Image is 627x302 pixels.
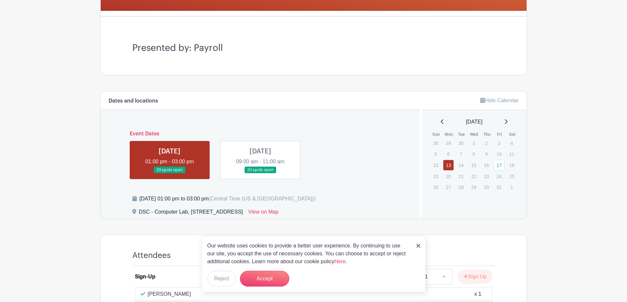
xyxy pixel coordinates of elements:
[474,290,481,298] div: x 1
[443,171,454,181] p: 20
[506,131,519,138] th: Sat
[481,160,492,170] p: 16
[443,182,454,192] p: 27
[443,131,456,138] th: Mon
[430,182,441,192] p: 26
[132,43,495,54] h3: Presented by: Payroll
[468,171,479,181] p: 22
[494,182,505,192] p: 31
[140,195,316,203] div: [DATE] 01:00 pm to 03:00 pm
[430,131,443,138] th: Sun
[430,149,441,159] p: 5
[430,171,441,181] p: 19
[481,182,492,192] p: 30
[209,196,316,201] span: (Central Time (US & [GEOGRAPHIC_DATA]))
[468,182,479,192] p: 29
[481,171,492,181] p: 23
[240,271,289,287] button: Accept
[124,131,397,137] h6: Event Dates
[481,138,492,148] p: 2
[494,160,505,171] a: 17
[456,160,466,170] p: 14
[468,149,479,159] p: 8
[135,273,155,281] div: Sign-Up
[436,269,452,285] a: +
[455,131,468,138] th: Tue
[109,98,158,104] h6: Dates and locations
[493,131,506,138] th: Fri
[494,171,505,181] p: 24
[506,160,517,170] p: 18
[468,138,479,148] p: 1
[430,160,441,170] p: 12
[430,138,441,148] p: 28
[148,290,191,298] p: [PERSON_NAME]
[443,138,454,148] p: 29
[468,160,479,170] p: 15
[456,138,466,148] p: 30
[248,208,278,219] a: View on Map
[481,131,493,138] th: Thu
[456,182,466,192] p: 28
[207,271,236,287] button: Reject
[207,242,409,266] p: Our website uses cookies to provide a better user experience. By continuing to use our site, you ...
[506,171,517,181] p: 25
[443,160,454,171] a: 13
[132,251,171,260] h4: Attendees
[468,131,481,138] th: Wed
[334,259,346,264] a: Here
[494,138,505,148] p: 3
[458,270,492,284] button: Sign Up
[480,98,518,103] a: Hide Calendar
[494,149,505,159] p: 10
[466,118,483,126] span: [DATE]
[506,182,517,192] p: 1
[416,244,420,248] img: close_button-5f87c8562297e5c2d7936805f587ecaba9071eb48480494691a3f1689db116b3.svg
[443,149,454,159] p: 6
[139,208,243,219] div: DSC - Computer Lab, [STREET_ADDRESS]
[456,171,466,181] p: 21
[506,138,517,148] p: 4
[481,149,492,159] p: 9
[456,149,466,159] p: 7
[506,149,517,159] p: 11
